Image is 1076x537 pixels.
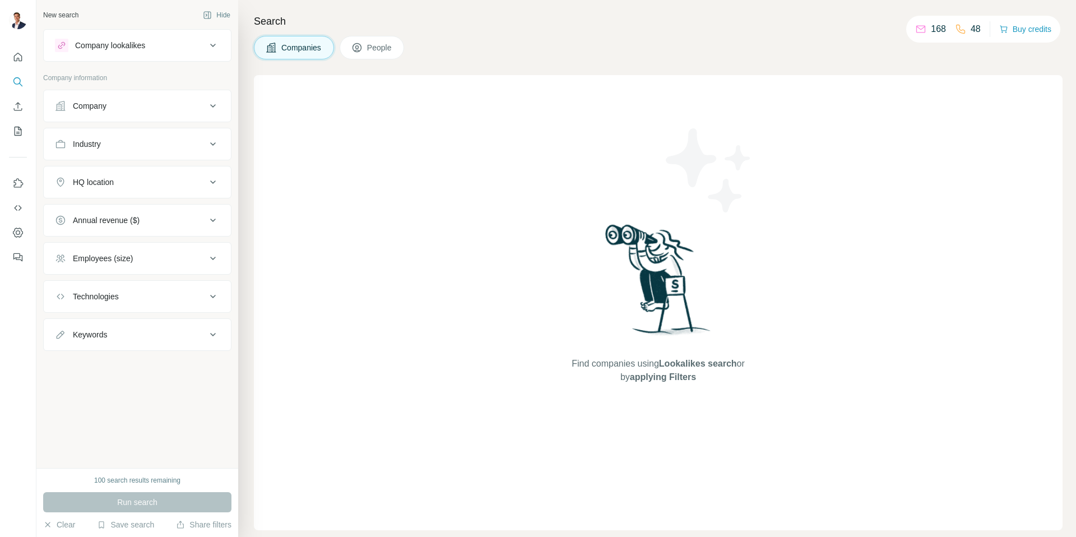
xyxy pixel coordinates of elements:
[9,247,27,267] button: Feedback
[9,11,27,29] img: Avatar
[43,519,75,530] button: Clear
[44,283,231,310] button: Technologies
[44,321,231,348] button: Keywords
[44,92,231,119] button: Company
[281,42,322,53] span: Companies
[43,73,231,83] p: Company information
[600,221,717,346] img: Surfe Illustration - Woman searching with binoculars
[931,22,946,36] p: 168
[43,10,78,20] div: New search
[999,21,1051,37] button: Buy credits
[9,72,27,92] button: Search
[9,47,27,67] button: Quick start
[44,207,231,234] button: Annual revenue ($)
[568,357,748,384] span: Find companies using or by
[176,519,231,530] button: Share filters
[44,131,231,158] button: Industry
[73,215,140,226] div: Annual revenue ($)
[630,372,696,382] span: applying Filters
[73,177,114,188] div: HQ location
[195,7,238,24] button: Hide
[9,223,27,243] button: Dashboard
[73,291,119,302] div: Technologies
[9,173,27,193] button: Use Surfe on LinkedIn
[971,22,981,36] p: 48
[9,96,27,117] button: Enrich CSV
[73,253,133,264] div: Employees (size)
[94,475,180,485] div: 100 search results remaining
[73,138,101,150] div: Industry
[367,42,393,53] span: People
[9,121,27,141] button: My lists
[9,198,27,218] button: Use Surfe API
[44,245,231,272] button: Employees (size)
[73,329,107,340] div: Keywords
[254,13,1063,29] h4: Search
[658,120,759,221] img: Surfe Illustration - Stars
[97,519,154,530] button: Save search
[44,32,231,59] button: Company lookalikes
[659,359,737,368] span: Lookalikes search
[75,40,145,51] div: Company lookalikes
[73,100,106,112] div: Company
[44,169,231,196] button: HQ location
